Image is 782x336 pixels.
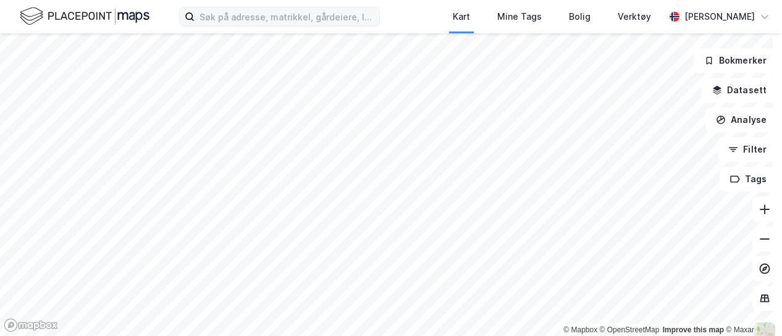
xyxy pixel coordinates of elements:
a: Improve this map [663,325,724,334]
img: logo.f888ab2527a4732fd821a326f86c7f29.svg [20,6,149,27]
button: Filter [718,137,777,162]
a: Mapbox homepage [4,318,58,332]
div: [PERSON_NAME] [684,9,755,24]
button: Analyse [705,107,777,132]
button: Bokmerker [694,48,777,73]
div: Verktøy [618,9,651,24]
a: Mapbox [563,325,597,334]
div: Kontrollprogram for chat [720,277,782,336]
a: OpenStreetMap [600,325,660,334]
button: Datasett [702,78,777,103]
div: Kart [453,9,470,24]
div: Bolig [569,9,591,24]
input: Søk på adresse, matrikkel, gårdeiere, leietakere eller personer [195,7,379,26]
div: Mine Tags [497,9,542,24]
iframe: Chat Widget [720,277,782,336]
button: Tags [720,167,777,191]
